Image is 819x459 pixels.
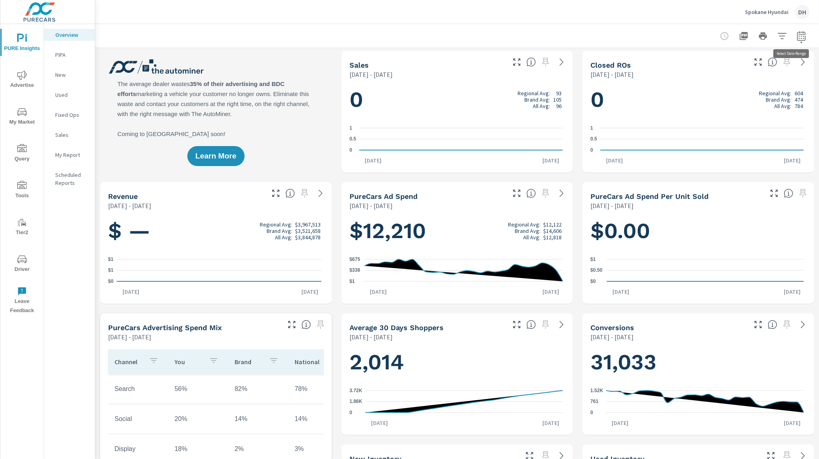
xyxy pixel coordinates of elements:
[590,332,634,342] p: [DATE] - [DATE]
[288,439,348,459] td: 3%
[526,57,536,67] span: Number of vehicles sold by the dealership over the selected date range. [Source: This data is sou...
[349,349,565,376] h1: 2,014
[510,56,523,68] button: Make Fullscreen
[795,5,809,19] div: DH
[590,70,634,79] p: [DATE] - [DATE]
[556,90,562,96] p: 93
[44,29,95,41] div: Overview
[526,188,536,198] span: Total cost of media for all PureCars channels for the selected dealership group over the selected...
[736,28,752,44] button: "Export Report to PDF"
[228,439,288,459] td: 2%
[349,323,444,332] h5: Average 30 Days Shoppers
[526,320,536,329] span: A rolling 30 day total of daily Shoppers on the dealership website, averaged over the selected da...
[590,279,596,284] text: $0
[168,379,228,399] td: 56%
[3,144,41,164] span: Query
[797,187,809,200] span: Select a preset date range to save this widget
[44,169,95,189] div: Scheduled Reports
[44,129,95,141] div: Sales
[539,56,552,68] span: Select a preset date range to save this widget
[795,96,803,103] p: 474
[590,201,634,210] p: [DATE] - [DATE]
[55,31,88,39] p: Overview
[778,419,806,427] p: [DATE]
[515,228,540,234] p: Brand Avg:
[590,388,603,393] text: 1.52K
[285,188,295,198] span: Total sales revenue over the selected date range. [Source: This data is sourced from the dealer’s...
[778,156,806,164] p: [DATE]
[539,318,552,331] span: Select a preset date range to save this widget
[228,409,288,429] td: 14%
[44,89,95,101] div: Used
[774,28,790,44] button: Apply Filters
[795,90,803,96] p: 604
[537,288,565,296] p: [DATE]
[590,268,602,273] text: $0.50
[556,103,562,109] p: 96
[3,107,41,127] span: My Market
[590,217,806,245] h1: $0.00
[606,419,634,427] p: [DATE]
[349,136,356,142] text: 0.5
[590,125,593,131] text: 1
[600,156,628,164] p: [DATE]
[555,56,568,68] a: See more details in report
[296,288,324,296] p: [DATE]
[590,136,597,142] text: 0.5
[55,71,88,79] p: New
[752,56,765,68] button: Make Fullscreen
[349,410,352,415] text: 0
[285,318,298,331] button: Make Fullscreen
[590,349,806,376] h1: 31,033
[298,187,311,200] span: Select a preset date range to save this widget
[759,90,791,96] p: Regional Avg:
[524,96,550,103] p: Brand Avg:
[108,268,114,273] text: $1
[288,409,348,429] td: 14%
[518,90,550,96] p: Regional Avg:
[349,399,362,405] text: 1.86K
[797,56,809,68] a: See more details in report
[44,149,95,161] div: My Report
[314,318,327,331] span: Select a preset date range to save this widget
[768,320,777,329] span: The number of dealer-specified goals completed by a visitor. [Source: This data is provided by th...
[349,388,362,393] text: 3.72K
[774,103,791,109] p: All Avg:
[590,86,806,113] h1: 0
[108,192,138,200] h5: Revenue
[267,228,292,234] p: Brand Avg:
[108,217,324,245] h1: $ —
[117,288,145,296] p: [DATE]
[3,34,41,53] span: PURE Insights
[349,332,393,342] p: [DATE] - [DATE]
[314,187,327,200] a: See more details in report
[349,61,369,69] h5: Sales
[228,379,288,399] td: 82%
[590,410,593,415] text: 0
[533,103,550,109] p: All Avg:
[55,91,88,99] p: Used
[349,279,355,284] text: $1
[590,399,598,405] text: 761
[543,221,562,228] p: $12,122
[590,61,631,69] h5: Closed ROs
[781,56,793,68] span: Select a preset date range to save this widget
[55,51,88,59] p: PIPA
[3,218,41,237] span: Tier2
[555,187,568,200] a: See more details in report
[510,187,523,200] button: Make Fullscreen
[795,103,803,109] p: 784
[288,379,348,399] td: 78%
[3,70,41,90] span: Advertise
[108,332,151,342] p: [DATE] - [DATE]
[359,156,387,164] p: [DATE]
[797,318,809,331] a: See more details in report
[349,70,393,79] p: [DATE] - [DATE]
[55,131,88,139] p: Sales
[543,234,562,241] p: $12,818
[108,279,114,284] text: $0
[349,257,360,262] text: $675
[108,439,168,459] td: Display
[778,288,806,296] p: [DATE]
[766,96,791,103] p: Brand Avg:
